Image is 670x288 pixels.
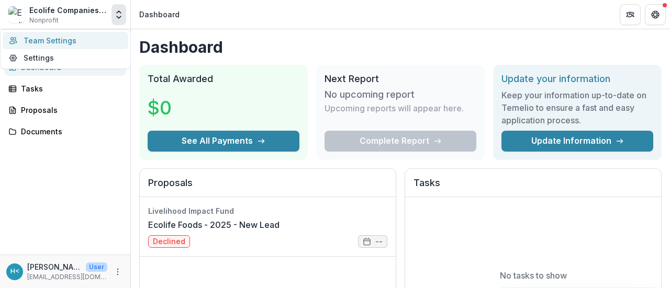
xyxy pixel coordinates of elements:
[21,83,118,94] div: Tasks
[501,131,653,152] a: Update Information
[4,101,126,119] a: Proposals
[27,272,107,282] p: [EMAIL_ADDRESS][DOMAIN_NAME]
[21,105,118,116] div: Proposals
[27,261,82,272] p: [PERSON_NAME] <[EMAIL_ADDRESS][DOMAIN_NAME]>
[8,6,25,23] img: Ecolife Companies Ltd
[148,218,280,231] a: Ecolife Foods - 2025 - New Lead
[4,80,126,97] a: Tasks
[29,5,107,16] div: Ecolife Companies Ltd
[645,4,666,25] button: Get Help
[501,73,653,85] h2: Update your information
[148,131,299,152] button: See All Payments
[86,262,107,272] p: User
[29,16,59,25] span: Nonprofit
[500,269,567,282] p: No tasks to show
[10,268,19,275] div: Hadijah Nantambi <hadijahns15@gmail.com>
[501,89,653,126] h3: Keep your information up-to-date on Temelio to ensure a fast and easy application process.
[325,89,415,100] h3: No upcoming report
[21,126,118,137] div: Documents
[135,7,184,22] nav: breadcrumb
[148,177,387,197] h2: Proposals
[325,102,464,114] p: Upcoming reports will appear here.
[148,94,226,122] h3: $0
[414,177,653,197] h2: Tasks
[4,123,126,140] a: Documents
[111,4,126,25] button: Open entity switcher
[111,266,124,278] button: More
[325,73,476,85] h2: Next Report
[139,9,180,20] div: Dashboard
[620,4,641,25] button: Partners
[148,73,299,85] h2: Total Awarded
[139,38,662,56] h1: Dashboard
